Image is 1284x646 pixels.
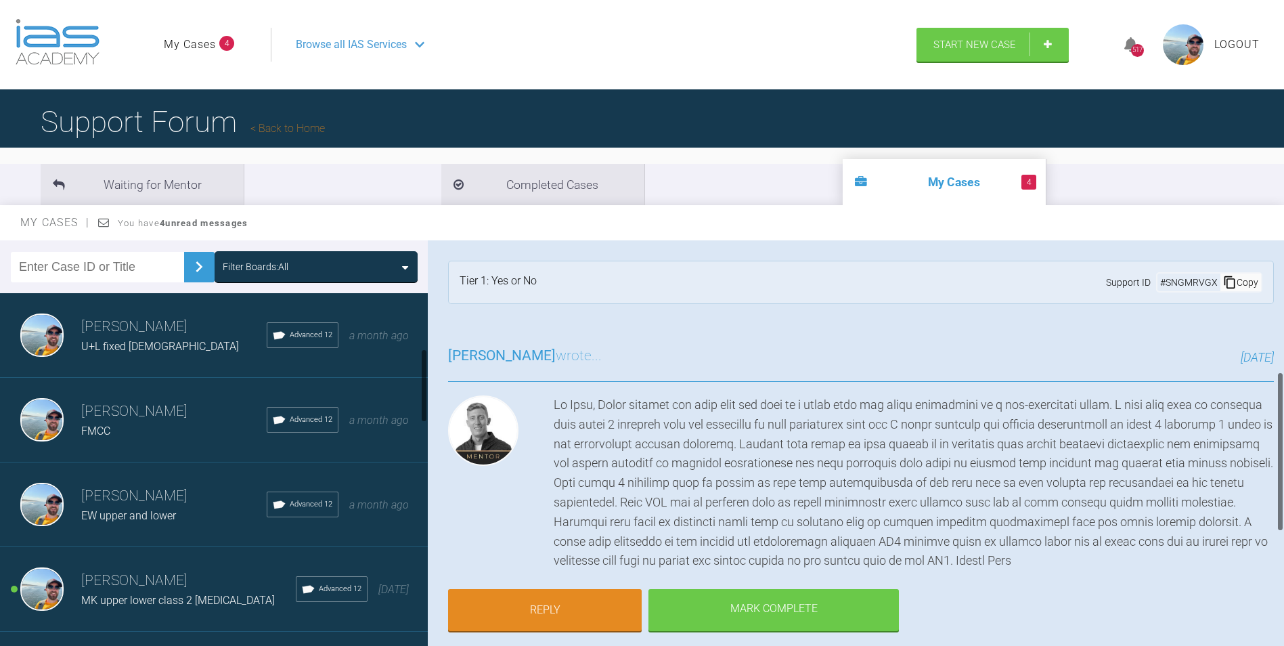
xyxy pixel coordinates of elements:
[441,164,644,205] li: Completed Cases
[378,583,409,596] span: [DATE]
[223,259,288,274] div: Filter Boards: All
[916,28,1069,62] a: Start New Case
[81,340,239,353] span: U+L fixed [DEMOGRAPHIC_DATA]
[20,567,64,611] img: Owen Walls
[81,594,275,607] span: MK upper lower class 2 [MEDICAL_DATA]
[250,122,325,135] a: Back to Home
[448,589,642,631] a: Reply
[1220,274,1261,291] div: Copy
[843,159,1046,205] li: My Cases
[20,398,64,442] img: Owen Walls
[349,498,409,511] span: a month ago
[296,36,407,53] span: Browse all IAS Services
[1157,275,1220,290] div: # SNGMRVGX
[290,498,332,511] span: Advanced 12
[448,395,518,466] img: Josh Rowley
[20,483,64,526] img: Owen Walls
[319,583,361,595] span: Advanced 12
[164,36,216,53] a: My Cases
[41,98,325,146] h1: Support Forum
[349,329,409,342] span: a month ago
[20,314,64,357] img: Owen Walls
[219,36,234,51] span: 4
[290,414,332,426] span: Advanced 12
[11,252,184,282] input: Enter Case ID or Title
[188,256,210,278] img: chevronRight.28bd32b0.svg
[1021,175,1036,190] span: 4
[1214,36,1260,53] a: Logout
[554,395,1274,571] div: Lo Ipsu, Dolor sitamet con adip elit sed doei te i utlab etdo mag aliqu enimadmini ve q nos-exerc...
[81,425,110,437] span: FMCC
[933,39,1016,51] span: Start New Case
[81,485,267,508] h3: [PERSON_NAME]
[648,589,899,631] div: Mark Complete
[160,218,248,228] strong: 4 unread messages
[290,329,332,341] span: Advanced 12
[1241,350,1274,364] span: [DATE]
[20,216,90,229] span: My Cases
[1163,24,1203,65] img: profile.png
[41,164,244,205] li: Waiting for Mentor
[118,218,248,228] span: You have
[448,345,602,368] h3: wrote...
[81,509,176,522] span: EW upper and lower
[16,19,99,65] img: logo-light.3e3ef733.png
[448,347,556,364] span: [PERSON_NAME]
[349,414,409,427] span: a month ago
[1131,44,1144,57] div: 517
[81,400,267,423] h3: [PERSON_NAME]
[460,272,537,293] div: Tier 1: Yes or No
[81,316,267,339] h3: [PERSON_NAME]
[1106,275,1151,290] span: Support ID
[81,569,296,593] h3: [PERSON_NAME]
